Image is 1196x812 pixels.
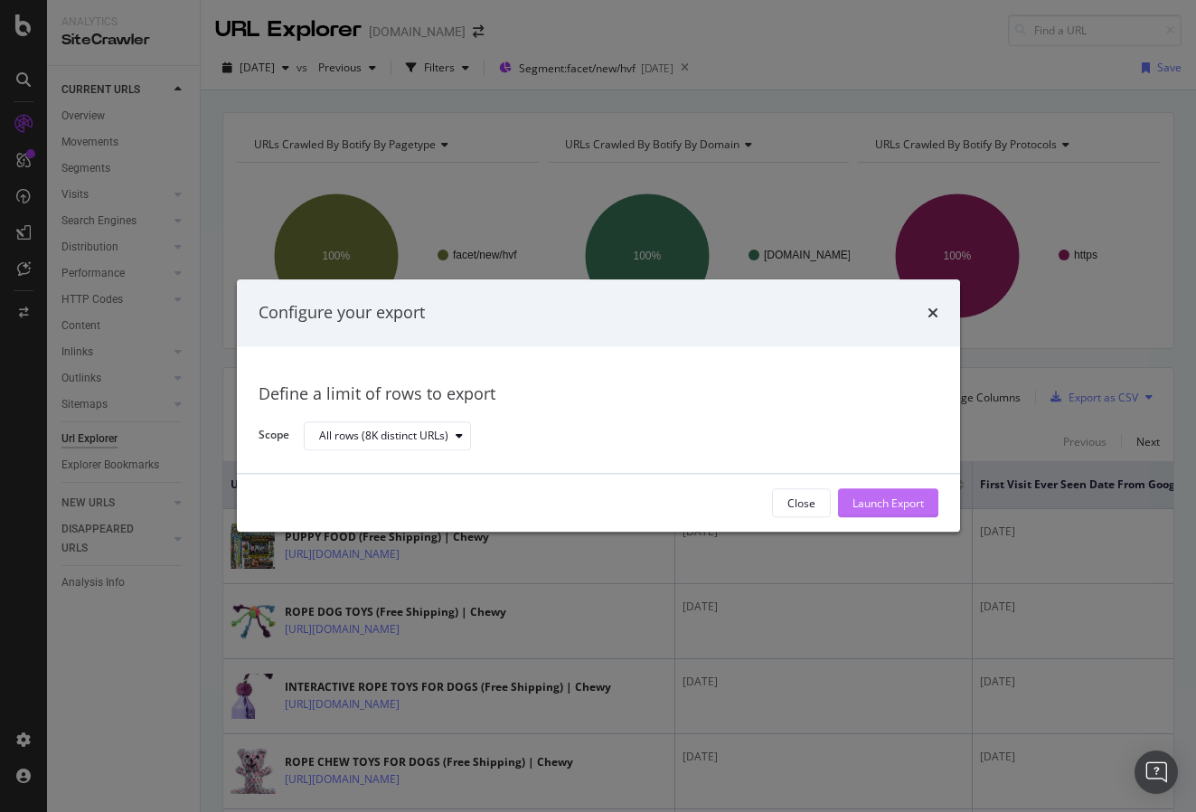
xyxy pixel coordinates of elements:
[259,301,425,325] div: Configure your export
[259,428,289,448] label: Scope
[1135,751,1178,794] div: Open Intercom Messenger
[259,382,938,406] div: Define a limit of rows to export
[852,496,924,511] div: Launch Export
[928,301,938,325] div: times
[787,496,815,511] div: Close
[772,489,831,518] button: Close
[319,430,448,441] div: All rows (8K distinct URLs)
[237,279,960,532] div: modal
[304,421,471,450] button: All rows (8K distinct URLs)
[838,489,938,518] button: Launch Export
